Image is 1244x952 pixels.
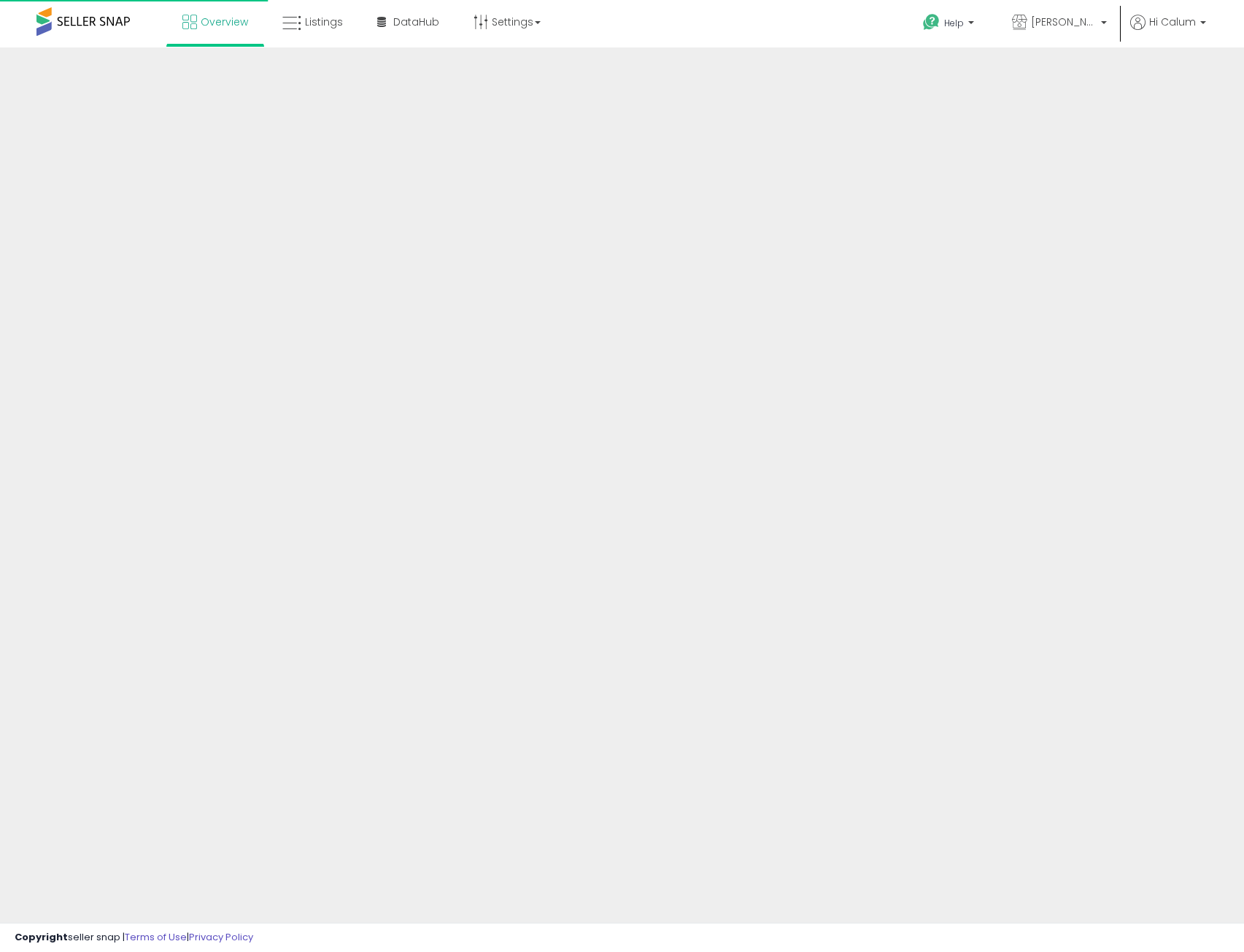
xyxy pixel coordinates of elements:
[922,13,940,31] i: Get Help
[393,15,439,29] span: DataHub
[1130,15,1206,47] a: Hi Calum
[1149,15,1196,29] span: Hi Calum
[1031,15,1097,29] span: [PERSON_NAME] Essentials LLC
[944,17,964,29] span: Help
[305,15,343,29] span: Listings
[911,2,989,47] a: Help
[201,15,248,29] span: Overview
